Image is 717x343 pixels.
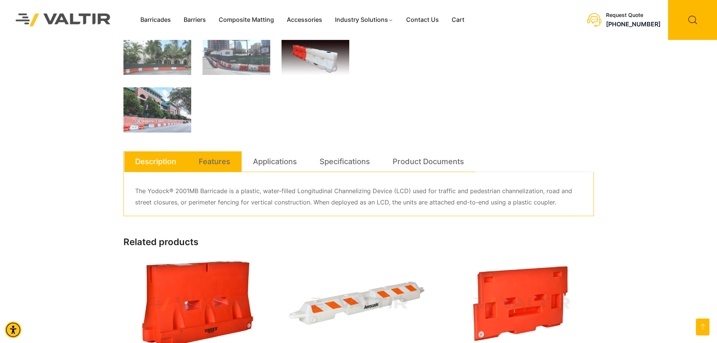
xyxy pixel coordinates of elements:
a: Cart [445,14,471,26]
a: Applications [253,151,297,172]
img: Valtir Rentals [6,3,121,36]
a: Open this option [696,319,709,335]
a: Barriers [177,14,212,26]
p: The Yodock® 2001MB Barricade is a plastic, water-filled Longitudinal Channelizing Device (LCD) us... [135,186,582,208]
a: Industry Solutions [329,14,400,26]
a: Accessories [280,14,329,26]
a: Product Documents [393,151,464,172]
div: Accessibility Menu [5,322,21,338]
img: Construction site with traffic barriers, green fencing, and a street sign for Nueces St. in an ur... [202,37,270,75]
img: A segmented traffic barrier in orange and white, designed for road safety and construction zones. [282,37,349,76]
div: Request Quote [606,12,661,18]
a: Contact Us [400,14,445,26]
a: Composite Matting [212,14,280,26]
a: Barricades [134,14,177,26]
a: Description [135,151,176,172]
img: A view of Minute Maid Park with a barrier displaying "Houston Astros" and a Texas flag, surrounde... [123,87,191,133]
h2: Related products [123,237,594,248]
a: Specifications [320,151,370,172]
img: A construction area with orange and white barriers, surrounded by palm trees and a building in th... [123,37,191,75]
a: call (888) 496-3625 [606,20,661,28]
a: Features [199,151,230,172]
